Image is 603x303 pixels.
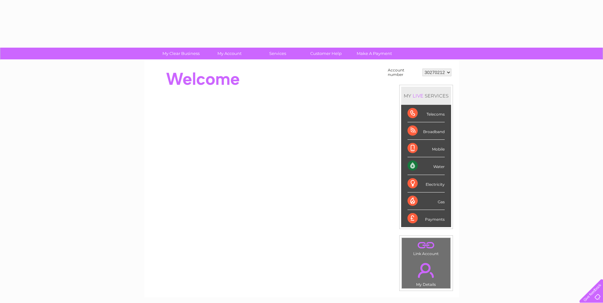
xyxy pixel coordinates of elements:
a: Customer Help [300,48,352,59]
div: MY SERVICES [401,87,451,105]
div: Mobile [408,140,445,157]
div: LIVE [411,93,425,99]
td: Account number [386,66,421,78]
td: My Details [401,258,451,289]
div: Telecoms [408,105,445,122]
div: Payments [408,210,445,227]
a: . [403,239,449,251]
a: My Clear Business [155,48,207,59]
a: My Account [203,48,256,59]
div: Electricity [408,175,445,192]
a: Services [251,48,304,59]
div: Water [408,157,445,175]
div: Broadband [408,122,445,140]
td: Link Account [401,238,451,258]
div: Gas [408,192,445,210]
a: . [403,259,449,281]
a: Make A Payment [348,48,401,59]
